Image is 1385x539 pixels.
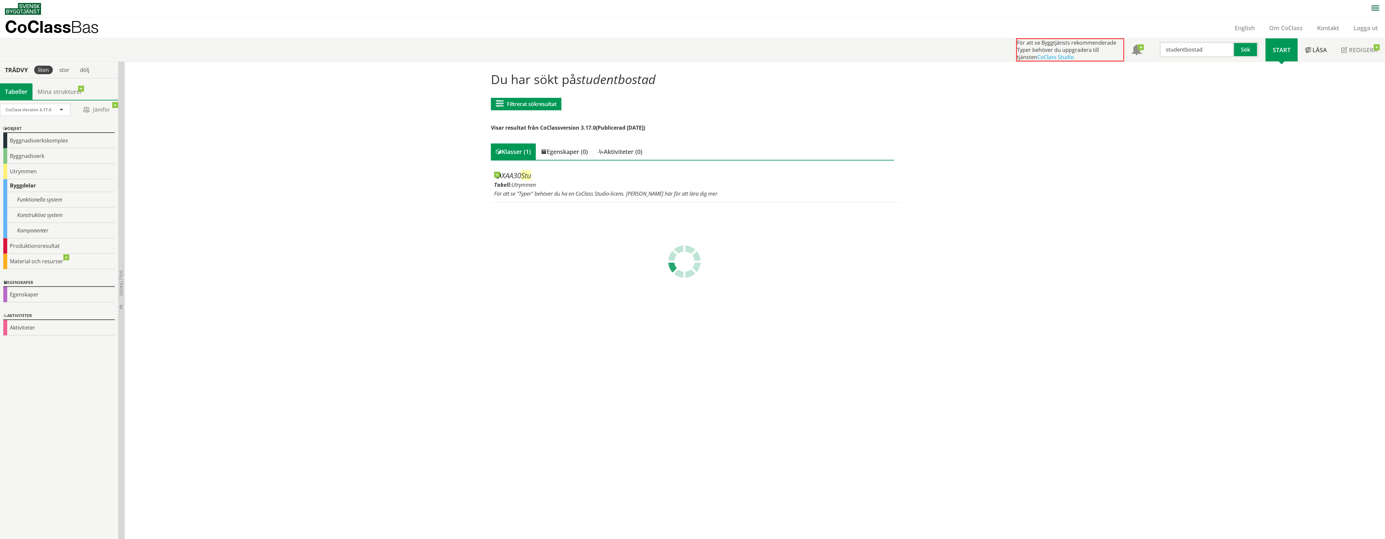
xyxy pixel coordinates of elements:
[1234,42,1258,57] button: Sök
[3,287,115,302] div: Egenskaper
[55,66,73,74] div: stor
[494,181,512,188] label: Tabell:
[3,279,115,287] div: Egenskaper
[1334,38,1385,61] a: Redigera
[512,181,536,188] span: Utrymmen
[3,254,115,269] div: Material och resurser
[71,17,99,36] span: Bas
[1312,46,1327,54] span: Läsa
[77,104,116,116] span: Jämför
[521,170,531,180] span: Stu
[1037,54,1074,61] a: CoClass Studio
[491,72,894,86] h1: Du har sökt på
[6,107,51,113] span: CoClass Version 3.17.0
[34,66,53,74] div: liten
[1131,45,1142,56] span: Notifikationer
[1,66,31,74] div: Trädvy
[1266,38,1298,61] a: Start
[1160,42,1234,57] input: Sök
[3,179,115,192] div: Byggdelar
[3,164,115,179] div: Utrymmen
[3,133,115,148] div: Byggnadsverkskomplex
[1310,24,1346,32] a: Kontakt
[5,23,99,31] p: CoClass
[76,66,93,74] div: dölj
[494,190,717,197] span: För att se "Typer" behöver du ha en CoClass Studio-licens. [PERSON_NAME] här för att lära dig mer
[576,71,656,88] span: studentbostad
[1016,38,1124,61] div: För att se Byggtjänsts rekommenderade Typer behöver du uppgradera till tjänsten
[1346,24,1385,32] a: Logga ut
[3,192,115,207] div: Funktionella system
[3,320,115,335] div: Aktiviteter
[5,3,41,15] img: Svensk Byggtjänst
[1228,24,1262,32] a: English
[1273,46,1291,54] span: Start
[3,207,115,223] div: Konstruktiva system
[596,124,645,131] span: (Publicerad [DATE])
[3,125,115,133] div: Objekt
[593,143,647,160] div: Aktiviteter (0)
[118,270,124,296] span: Dölj trädvy
[5,18,113,38] a: CoClassBas
[491,143,536,160] div: Klasser (1)
[491,124,596,131] span: Visar resultat från CoClassversion 3.17.0
[32,83,87,100] a: Mina strukturer
[1262,24,1310,32] a: Om CoClass
[3,312,115,320] div: Aktiviteter
[3,238,115,254] div: Produktionsresultat
[3,148,115,164] div: Byggnadsverk
[668,245,701,278] img: Laddar
[1298,38,1334,61] a: Läsa
[494,172,897,180] div: XAA30
[491,168,901,203] article: Gå till informationssidan för CoClass Studio
[3,223,115,238] div: Komponenter
[1349,46,1378,54] span: Redigera
[536,143,593,160] div: Egenskaper (0)
[491,98,561,110] button: Filtrerat sökresultat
